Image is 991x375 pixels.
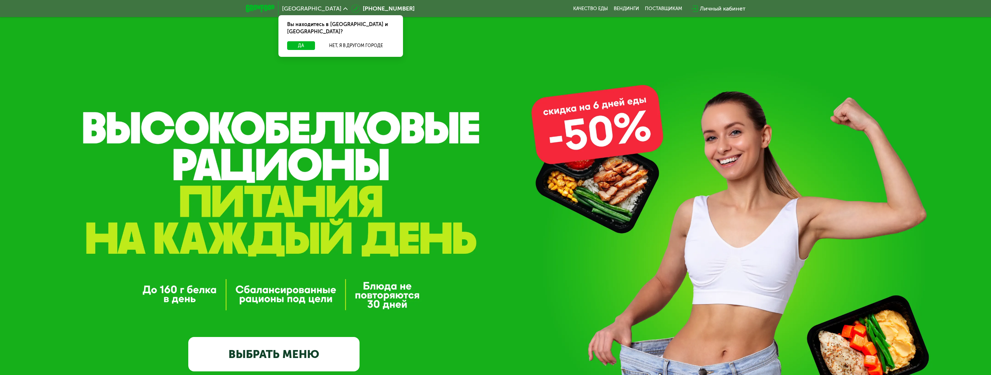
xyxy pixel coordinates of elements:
[318,41,394,50] button: Нет, я в другом городе
[278,15,403,41] div: Вы находитесь в [GEOGRAPHIC_DATA] и [GEOGRAPHIC_DATA]?
[282,6,341,12] span: [GEOGRAPHIC_DATA]
[287,41,315,50] button: Да
[351,4,415,13] a: [PHONE_NUMBER]
[188,337,360,371] a: ВЫБРАТЬ МЕНЮ
[700,4,746,13] div: Личный кабинет
[573,6,608,12] a: Качество еды
[614,6,639,12] a: Вендинги
[645,6,682,12] div: поставщикам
